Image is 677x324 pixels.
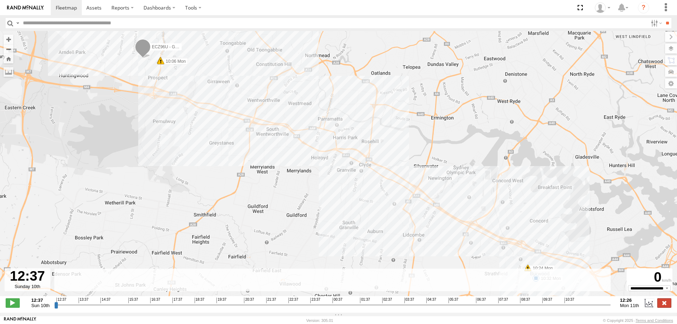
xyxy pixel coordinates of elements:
[592,2,613,13] div: Tom Tozer
[79,298,89,303] span: 13:37
[160,57,188,64] label: 10:06 Mon
[100,298,110,303] span: 14:37
[657,298,671,307] label: Close
[476,298,486,303] span: 06:37
[542,298,552,303] span: 09:37
[7,5,44,10] img: rand-logo.svg
[4,44,13,54] button: Zoom out
[603,318,673,323] div: © Copyright 2025 -
[520,298,530,303] span: 08:37
[172,298,182,303] span: 17:37
[31,303,50,308] span: Sun 10th Aug 2025
[15,18,20,28] label: Search Query
[636,318,673,323] a: Terms and Conditions
[150,298,160,303] span: 16:37
[216,298,226,303] span: 19:37
[4,317,36,324] a: Visit our Website
[638,2,649,13] i: ?
[244,298,254,303] span: 20:37
[498,298,508,303] span: 07:37
[152,44,192,49] span: ECZ96U - Great Wall
[288,298,298,303] span: 22:37
[195,298,205,303] span: 18:37
[4,54,13,63] button: Zoom Home
[449,298,458,303] span: 05:37
[266,298,276,303] span: 21:37
[128,298,138,303] span: 15:37
[382,298,392,303] span: 02:37
[56,298,66,303] span: 12:37
[306,318,333,323] div: Version: 305.01
[648,18,663,28] label: Search Filter Options
[426,298,436,303] span: 04:37
[404,298,414,303] span: 03:37
[565,298,574,303] span: 10:37
[31,298,50,303] strong: 12:37
[665,79,677,88] label: Map Settings
[310,298,320,303] span: 23:37
[628,269,671,285] div: 0
[4,35,13,44] button: Zoom in
[620,298,639,303] strong: 12:26
[528,265,555,271] label: 10:24 Mon
[161,58,188,65] label: 10:06 Mon
[620,303,639,308] span: Mon 11th Aug 2025
[6,298,20,307] label: Play/Stop
[333,298,342,303] span: 00:37
[360,298,370,303] span: 01:37
[4,67,13,77] label: Measure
